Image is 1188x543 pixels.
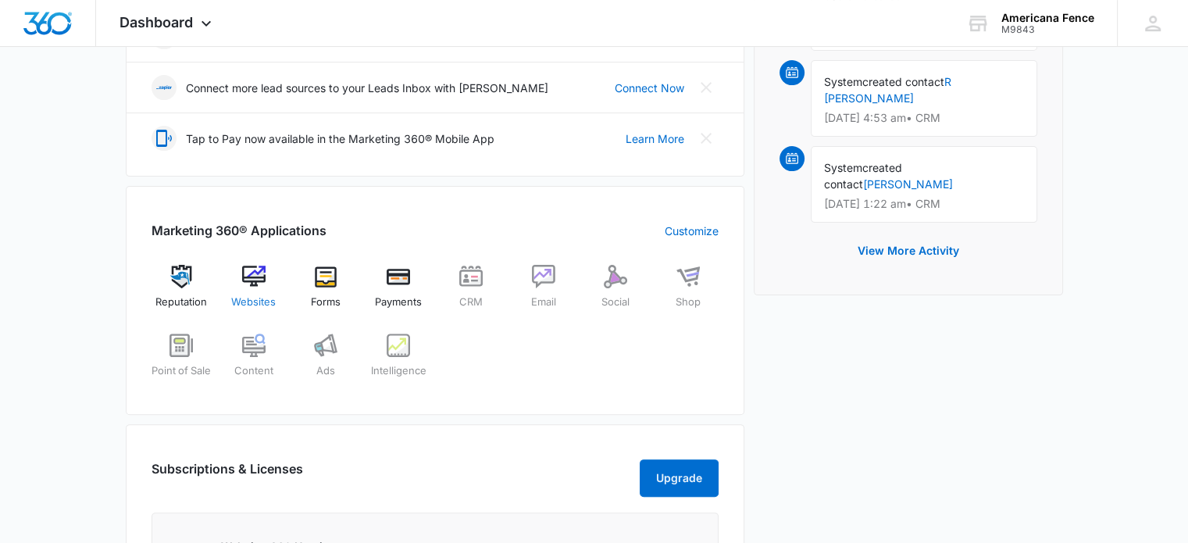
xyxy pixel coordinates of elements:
span: created contact [862,75,944,88]
a: Social [586,265,646,321]
a: Connect Now [615,80,684,96]
span: Intelligence [371,363,426,379]
a: Forms [296,265,356,321]
h2: Subscriptions & Licenses [152,459,303,491]
h2: Marketing 360® Applications [152,221,326,240]
a: Customize [665,223,719,239]
span: Ads [316,363,335,379]
a: Payments [369,265,429,321]
a: CRM [441,265,501,321]
span: Websites [231,295,276,310]
span: Forms [311,295,341,310]
a: Ads [296,334,356,390]
a: Content [223,334,284,390]
a: Learn More [626,130,684,147]
a: Email [513,265,573,321]
a: Shop [658,265,719,321]
span: Shop [676,295,701,310]
p: [DATE] 1:22 am • CRM [824,198,1024,209]
span: CRM [459,295,483,310]
div: account id [1001,24,1094,35]
span: created contact [824,161,902,191]
p: Connect more lead sources to your Leads Inbox with [PERSON_NAME] [186,80,548,96]
button: Upgrade [640,459,719,497]
button: Close [694,75,719,100]
a: Websites [223,265,284,321]
a: [PERSON_NAME] [863,177,953,191]
a: Reputation [152,265,212,321]
span: Point of Sale [152,363,211,379]
span: Payments [375,295,422,310]
span: System [824,161,862,174]
p: [DATE] 4:53 am • CRM [824,113,1024,123]
button: View More Activity [842,232,975,270]
a: Point of Sale [152,334,212,390]
span: Dashboard [120,14,193,30]
span: Email [531,295,556,310]
span: Reputation [155,295,207,310]
span: System [824,75,862,88]
div: account name [1001,12,1094,24]
button: Close [694,126,719,151]
span: Social [601,295,630,310]
p: Tap to Pay now available in the Marketing 360® Mobile App [186,130,494,147]
span: Content [234,363,273,379]
a: Intelligence [369,334,429,390]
